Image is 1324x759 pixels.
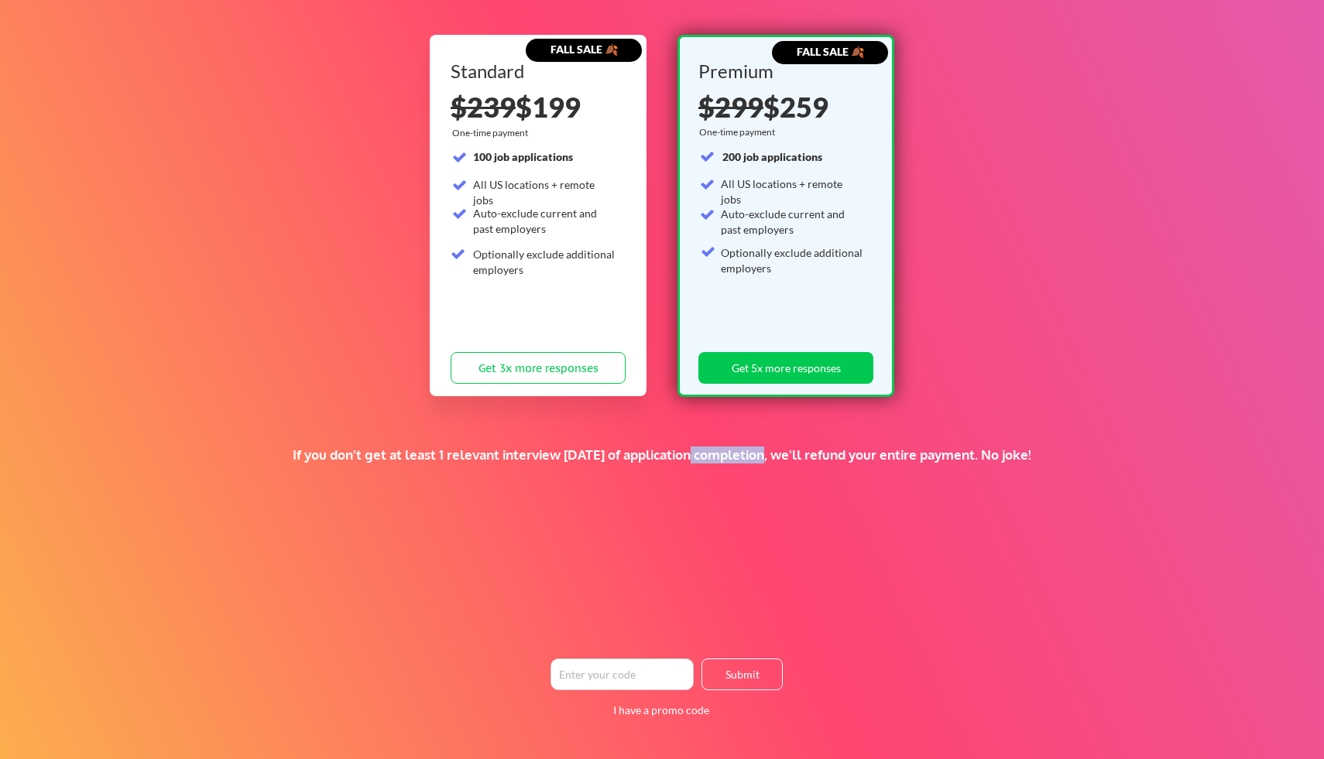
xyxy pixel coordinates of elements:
button: Get 3x more responses [451,352,626,384]
s: $239 [451,90,516,124]
button: I have a promo code [605,701,719,720]
strong: 100 job applications [473,150,573,163]
div: Optionally exclude additional employers [473,247,616,277]
button: Submit [701,658,783,690]
div: Premium [698,62,868,80]
div: One-time payment [452,127,533,139]
div: $259 [698,93,868,121]
div: All US locations + remote jobs [473,177,616,207]
input: Enter your code [551,658,694,690]
div: If you don't get at least 1 relevant interview [DATE] of application completion, we'll refund you... [269,446,1055,463]
strong: FALL SALE 🍂 [797,45,864,58]
div: Standard [451,62,620,80]
strong: FALL SALE 🍂 [551,43,618,56]
button: Get 5x more responses [698,352,873,384]
div: Auto-exclude current and past employers [721,207,864,237]
strong: 200 job applications [722,150,822,163]
div: Optionally exclude additional employers [721,245,864,275]
s: $299 [698,90,763,124]
div: All US locations + remote jobs [721,176,864,207]
div: $199 [451,93,626,121]
div: One-time payment [699,126,780,138]
div: Auto-exclude current and past employers [473,206,616,236]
